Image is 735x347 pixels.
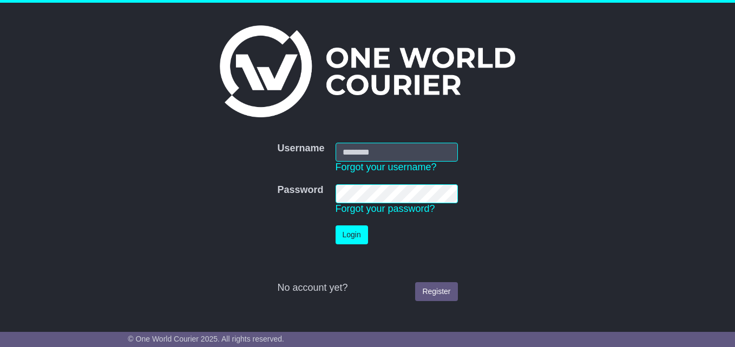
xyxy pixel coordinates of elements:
[220,25,515,117] img: One World
[336,162,437,172] a: Forgot your username?
[415,282,457,301] a: Register
[277,143,324,155] label: Username
[277,184,323,196] label: Password
[336,225,368,244] button: Login
[336,203,435,214] a: Forgot your password?
[128,335,284,343] span: © One World Courier 2025. All rights reserved.
[277,282,457,294] div: No account yet?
